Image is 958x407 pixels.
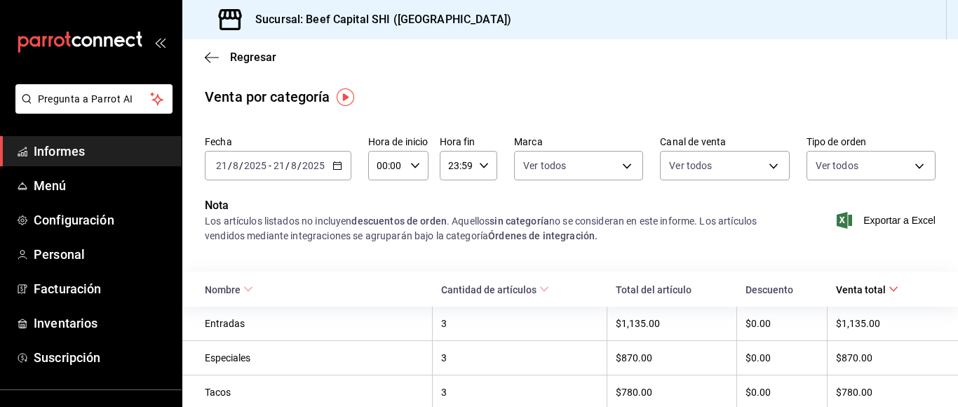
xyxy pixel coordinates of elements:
[616,318,660,329] font: $1,135.00
[215,160,228,171] input: --
[441,283,549,295] span: Cantidad de artículos
[205,51,276,64] button: Regresar
[34,247,85,262] font: Personal
[154,36,166,48] button: abrir_cajón_menú
[34,144,85,159] font: Informes
[255,13,511,26] font: Sucursal: Beef Capital SHI ([GEOGRAPHIC_DATA])
[337,88,354,106] img: Marcador de información sobre herramientas
[273,160,285,171] input: --
[746,318,771,329] font: $0.00
[290,160,297,171] input: --
[669,160,712,171] font: Ver todos
[34,350,100,365] font: Suscripción
[441,352,447,363] font: 3
[746,387,771,398] font: $0.00
[523,160,566,171] font: Ver todos
[205,215,351,227] font: Los artículos listados no incluyen
[205,284,241,295] font: Nombre
[836,318,880,329] font: $1,135.00
[205,318,245,329] font: Entradas
[490,215,549,227] font: sin categoría
[368,136,429,147] font: Hora de inicio
[34,281,101,296] font: Facturación
[269,160,271,171] font: -
[836,284,886,295] font: Venta total
[816,160,858,171] font: Ver todos
[441,318,447,329] font: 3
[34,316,97,331] font: Inventarios
[616,284,691,295] font: Total del artículo
[616,352,652,363] font: $870.00
[616,387,652,398] font: $780.00
[836,352,872,363] font: $870.00
[232,160,239,171] input: --
[205,136,232,147] font: Fecha
[230,51,276,64] font: Regresar
[239,160,243,171] font: /
[243,160,267,171] input: ----
[34,178,67,193] font: Menú
[441,284,537,295] font: Cantidad de artículos
[447,215,490,227] font: . Aquellos
[205,199,229,212] font: Nota
[205,387,231,398] font: Tacos
[440,136,475,147] font: Hora fin
[351,215,447,227] font: descuentos de orden
[205,352,250,363] font: Especiales
[34,213,114,227] font: Configuración
[285,160,290,171] font: /
[836,387,872,398] font: $780.00
[205,88,330,105] font: Venta por categoría
[297,160,302,171] font: /
[807,136,867,147] font: Tipo de orden
[302,160,325,171] input: ----
[746,284,793,295] font: Descuento
[839,212,936,229] button: Exportar a Excel
[514,136,543,147] font: Marca
[746,352,771,363] font: $0.00
[205,283,253,295] span: Nombre
[10,102,173,116] a: Pregunta a Parrot AI
[488,230,598,241] font: Órdenes de integración.
[38,93,133,105] font: Pregunta a Parrot AI
[836,283,898,295] span: Venta total
[660,136,726,147] font: Canal de venta
[441,387,447,398] font: 3
[863,215,936,226] font: Exportar a Excel
[228,160,232,171] font: /
[15,84,173,114] button: Pregunta a Parrot AI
